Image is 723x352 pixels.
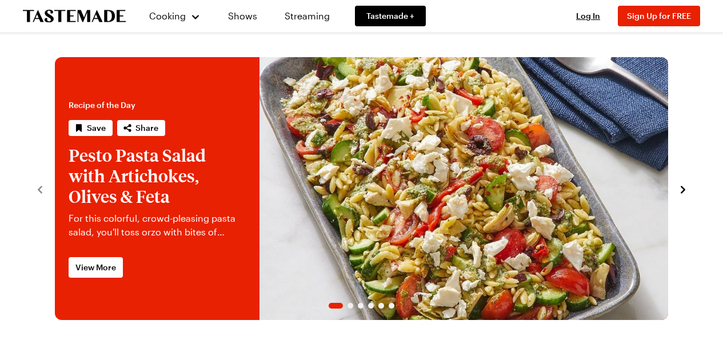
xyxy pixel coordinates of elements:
[355,6,426,26] a: Tastemade +
[677,182,689,195] button: navigate to next item
[23,10,126,23] a: To Tastemade Home Page
[69,120,113,136] button: Save recipe
[117,120,165,136] button: Share
[618,6,700,26] button: Sign Up for FREE
[55,57,668,320] div: 1 / 6
[329,303,343,309] span: Go to slide 1
[34,182,46,195] button: navigate to previous item
[368,303,374,309] span: Go to slide 4
[69,257,123,278] a: View More
[389,303,394,309] span: Go to slide 6
[347,303,353,309] span: Go to slide 2
[149,2,201,30] button: Cooking
[627,11,691,21] span: Sign Up for FREE
[358,303,364,309] span: Go to slide 3
[75,262,116,273] span: View More
[378,303,384,309] span: Go to slide 5
[366,10,414,22] span: Tastemade +
[149,10,186,21] span: Cooking
[565,10,611,22] button: Log In
[87,122,106,134] span: Save
[135,122,158,134] span: Share
[576,11,600,21] span: Log In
